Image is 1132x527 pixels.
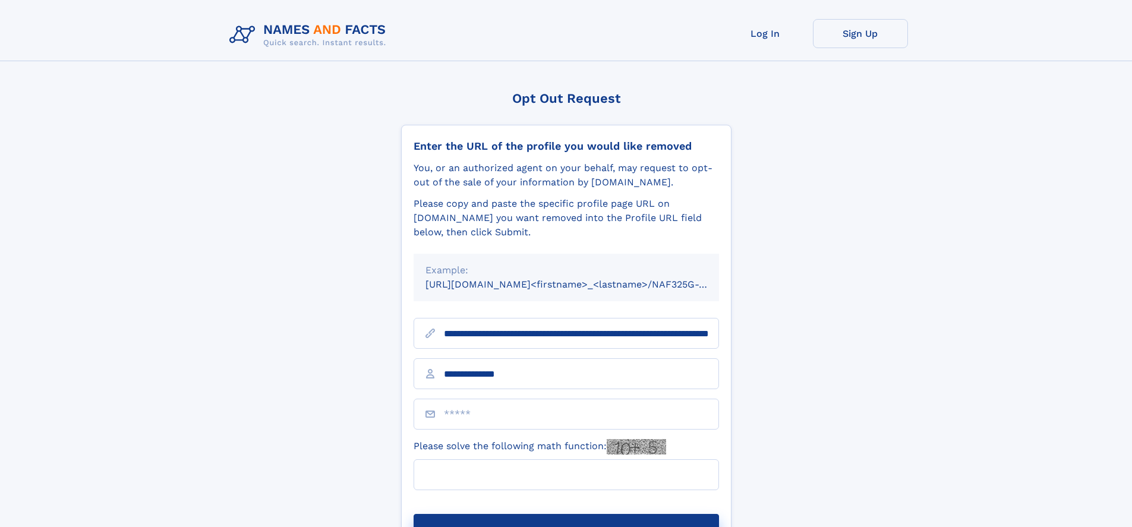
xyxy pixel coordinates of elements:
small: [URL][DOMAIN_NAME]<firstname>_<lastname>/NAF325G-xxxxxxxx [425,279,742,290]
div: Example: [425,263,707,277]
div: You, or an authorized agent on your behalf, may request to opt-out of the sale of your informatio... [414,161,719,190]
div: Please copy and paste the specific profile page URL on [DOMAIN_NAME] you want removed into the Pr... [414,197,719,239]
img: Logo Names and Facts [225,19,396,51]
div: Enter the URL of the profile you would like removed [414,140,719,153]
a: Sign Up [813,19,908,48]
label: Please solve the following math function: [414,439,666,455]
div: Opt Out Request [401,91,731,106]
a: Log In [718,19,813,48]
